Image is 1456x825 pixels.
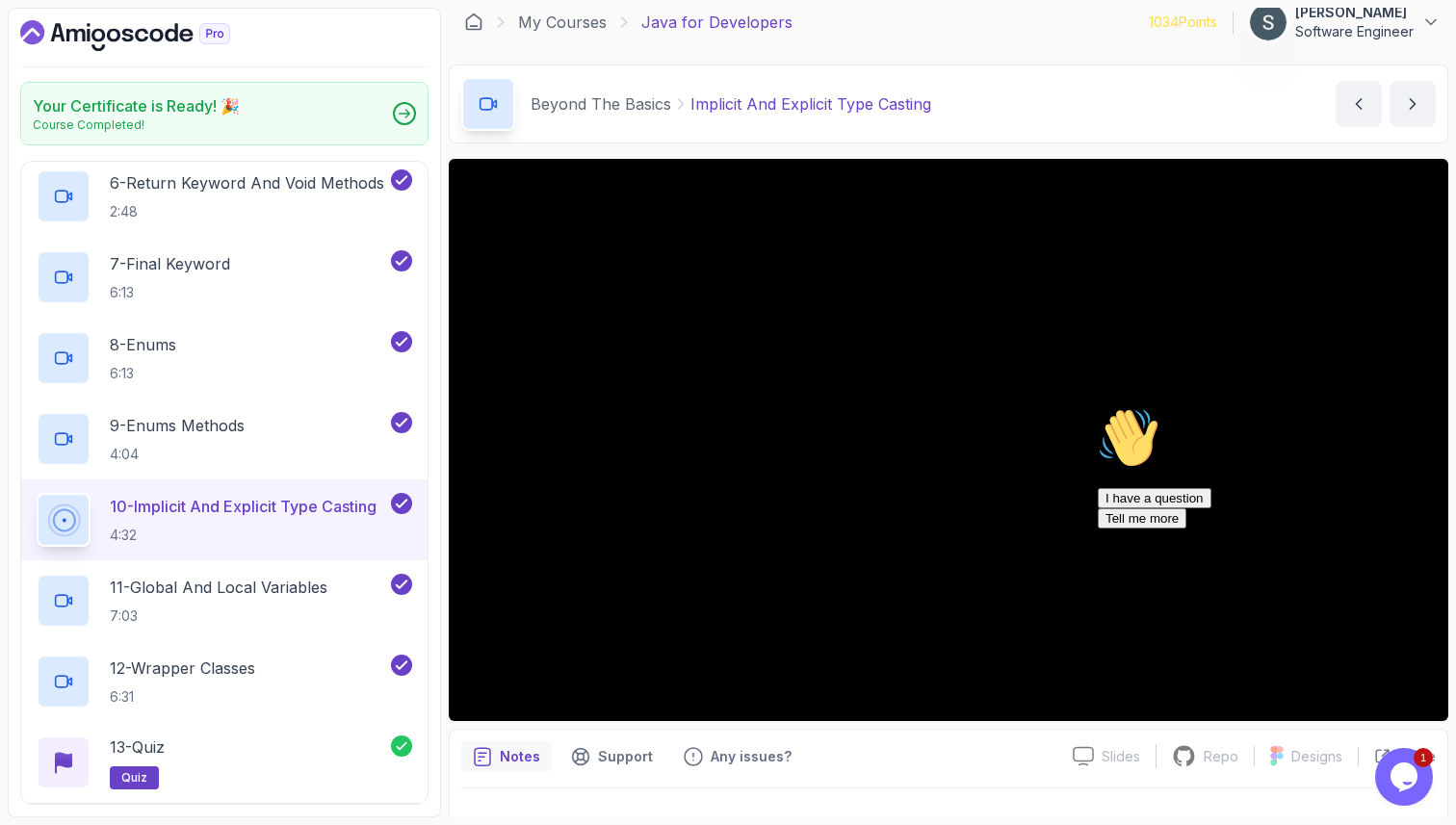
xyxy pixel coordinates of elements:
button: 8-Enums6:13 [37,331,412,385]
button: notes button [461,741,552,772]
p: 6 - Return Keyword And Void Methods [110,171,384,194]
img: :wave: [8,8,69,69]
p: 9 - Enums Methods [110,414,245,437]
p: Support [598,747,653,766]
p: 1034 Points [1149,13,1217,32]
button: 13-Quizquiz [37,735,412,789]
p: 13 - Quiz [110,735,165,759]
p: 12 - Wrapper Classes [110,657,255,680]
button: Feedback button [672,741,803,772]
img: user profile image [1250,4,1287,40]
button: next content [1390,81,1436,127]
button: Share [1358,747,1436,766]
p: Any issues? [711,747,792,766]
button: 10-Implicit And Explicit Type Casting4:32 [37,493,412,547]
p: 6:13 [110,364,176,383]
p: Designs [1291,747,1342,766]
p: 2:48 [110,202,384,221]
p: 4:32 [110,526,377,545]
a: Dashboard [20,20,274,51]
button: 9-Enums Methods4:04 [37,412,412,466]
button: 6-Return Keyword And Void Methods2:48 [37,169,412,223]
button: 11-Global And Local Variables7:03 [37,574,412,628]
a: Dashboard [464,13,483,32]
p: Notes [500,747,540,766]
button: Tell me more [8,109,96,129]
button: I have a question [8,89,121,109]
p: 7 - Final Keyword [110,252,230,275]
p: 6:13 [110,283,230,302]
p: 10 - Implicit And Explicit Type Casting [110,495,377,518]
iframe: chat widget [1090,400,1437,738]
p: 11 - Global And Local Variables [110,576,327,599]
span: Hi! How can we help? [8,58,191,72]
a: My Courses [518,11,607,34]
span: quiz [121,770,147,786]
div: 👋Hi! How can we help?I have a questionTell me more [8,8,354,129]
button: 7-Final Keyword6:13 [37,250,412,304]
p: Repo [1204,747,1238,766]
p: Implicit And Explicit Type Casting [690,92,931,116]
button: previous content [1336,81,1382,127]
p: 6:31 [110,687,255,707]
p: 7:03 [110,606,327,626]
h2: Your Certificate is Ready! 🎉 [33,94,240,117]
p: [PERSON_NAME] [1295,3,1414,22]
iframe: chat widget [1375,748,1437,806]
p: Course Completed! [33,117,240,133]
p: Java for Developers [641,11,793,34]
p: 4:04 [110,445,245,464]
button: Support button [559,741,664,772]
p: 8 - Enums [110,333,176,356]
iframe: 10 - Implicit and Explicit Type Casting [449,159,1448,721]
p: Slides [1102,747,1140,766]
p: Software Engineer [1295,22,1414,41]
a: Your Certificate is Ready! 🎉Course Completed! [20,82,429,145]
button: user profile image[PERSON_NAME]Software Engineer [1249,3,1441,41]
p: Beyond The Basics [531,92,671,116]
button: 12-Wrapper Classes6:31 [37,655,412,709]
p: Share [1398,747,1436,766]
